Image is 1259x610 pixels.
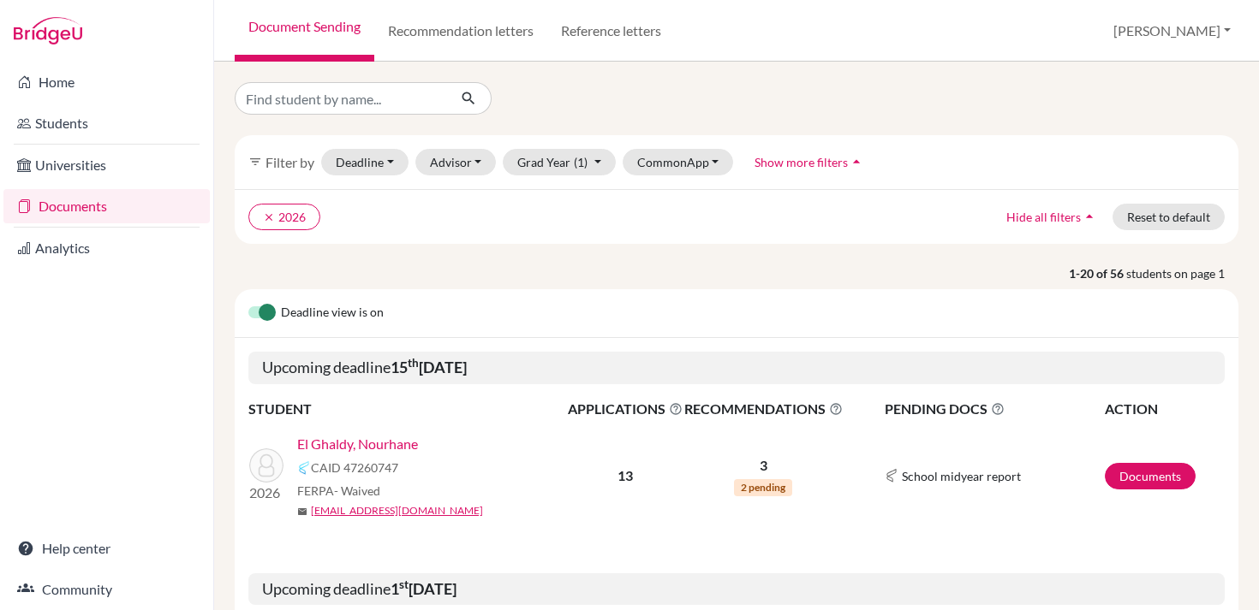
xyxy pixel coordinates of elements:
[1081,208,1098,225] i: arrow_drop_up
[684,399,843,419] span: RECOMMENDATIONS
[249,483,283,503] p: 2026
[848,153,865,170] i: arrow_drop_up
[1105,463,1196,489] a: Documents
[755,155,848,169] span: Show more filters
[3,106,210,140] a: Students
[3,65,210,99] a: Home
[248,573,1225,606] h5: Upcoming deadline
[321,149,409,175] button: Deadline
[14,17,82,44] img: Bridge-U
[408,356,419,370] sup: th
[1006,210,1081,224] span: Hide all filters
[297,482,380,500] span: FERPA
[1126,264,1238,282] span: students on page 1
[311,503,483,518] a: [EMAIL_ADDRESS][DOMAIN_NAME]
[248,155,262,169] i: filter_list
[902,467,1021,485] span: School midyear report
[1106,15,1238,47] button: [PERSON_NAME]
[734,479,792,496] span: 2 pending
[235,82,447,115] input: Find student by name...
[568,399,683,419] span: APPLICATIONS
[740,149,880,175] button: Show more filtersarrow_drop_up
[391,579,456,598] b: 1 [DATE]
[3,572,210,607] a: Community
[281,303,384,323] span: Deadline view is on
[623,149,734,175] button: CommonApp
[618,467,633,483] b: 13
[1104,398,1225,420] th: ACTION
[266,154,314,170] span: Filter by
[263,211,275,223] i: clear
[399,577,409,591] sup: st
[334,483,380,498] span: - Waived
[1113,204,1225,230] button: Reset to default
[885,469,898,483] img: Common App logo
[311,459,398,477] span: CAID 47260747
[391,358,467,376] b: 15 [DATE]
[248,204,320,230] button: clear2026
[3,148,210,182] a: Universities
[297,461,311,475] img: Common App logo
[503,149,616,175] button: Grad Year(1)
[248,398,567,420] th: STUDENT
[885,399,1103,419] span: PENDING DOCS
[297,434,418,454] a: El Ghaldy, Nourhane
[3,189,210,223] a: Documents
[249,448,283,483] img: El Ghaldy, Nourhane
[684,455,843,476] p: 3
[574,155,588,169] span: (1)
[992,204,1113,230] button: Hide all filtersarrow_drop_up
[3,531,210,566] a: Help center
[1069,264,1126,282] strong: 1-20 of 56
[415,149,497,175] button: Advisor
[297,506,307,517] span: mail
[248,352,1225,384] h5: Upcoming deadline
[3,231,210,265] a: Analytics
